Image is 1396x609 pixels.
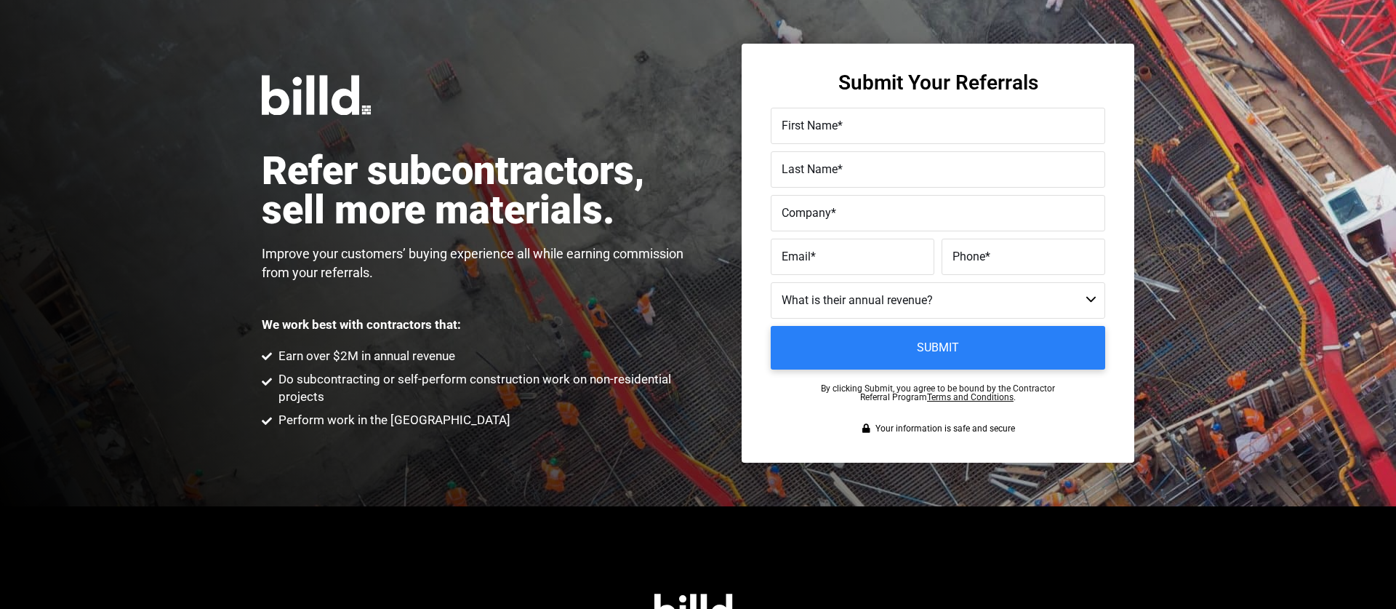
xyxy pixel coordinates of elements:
[782,119,838,132] span: First Name
[782,250,811,263] span: Email
[275,371,699,406] span: Do subcontracting or self-perform construction work on non-residential projects
[771,326,1105,370] input: Submit
[262,151,698,230] h1: Refer subcontractors, sell more materials.
[952,250,985,263] span: Phone
[838,73,1038,93] h3: Submit Your Referrals
[872,423,1015,434] span: Your information is safe and secure
[782,206,831,220] span: Company
[275,348,455,365] span: Earn over $2M in annual revenue
[262,319,461,331] p: We work best with contractors that:
[262,244,698,282] p: Improve your customers’ buying experience all while earning commission from your referrals.
[927,392,1014,402] a: Terms and Conditions
[275,412,510,429] span: Perform work in the [GEOGRAPHIC_DATA]
[782,162,838,176] span: Last Name
[821,384,1055,402] p: By clicking Submit, you agree to be bound by the Contractor Referral Program .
